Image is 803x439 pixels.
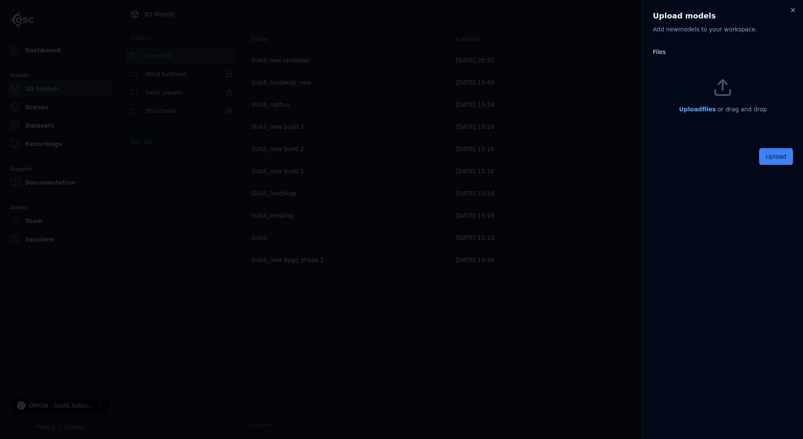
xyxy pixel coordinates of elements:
h2: Upload models [653,10,793,22]
p: or drag and drop [716,104,767,114]
label: Files [653,49,666,55]
span: Upload files [679,106,716,113]
button: Upload [759,148,793,165]
p: Add new model s to your workspace. [653,25,793,33]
